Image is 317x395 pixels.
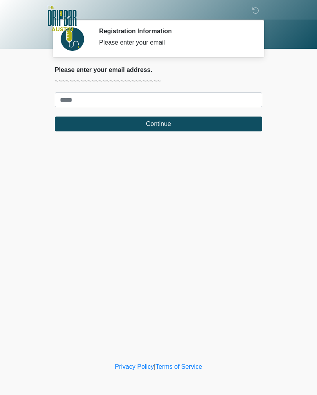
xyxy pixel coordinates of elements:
div: Please enter your email [99,38,250,47]
a: | [154,363,155,370]
h2: Please enter your email address. [55,66,262,74]
a: Privacy Policy [115,363,154,370]
a: Terms of Service [155,363,202,370]
img: Agent Avatar [61,27,84,51]
img: The DRIPBaR - Austin The Domain Logo [47,6,77,31]
p: ~~~~~~~~~~~~~~~~~~~~~~~~~~~~~ [55,77,262,86]
button: Continue [55,117,262,131]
